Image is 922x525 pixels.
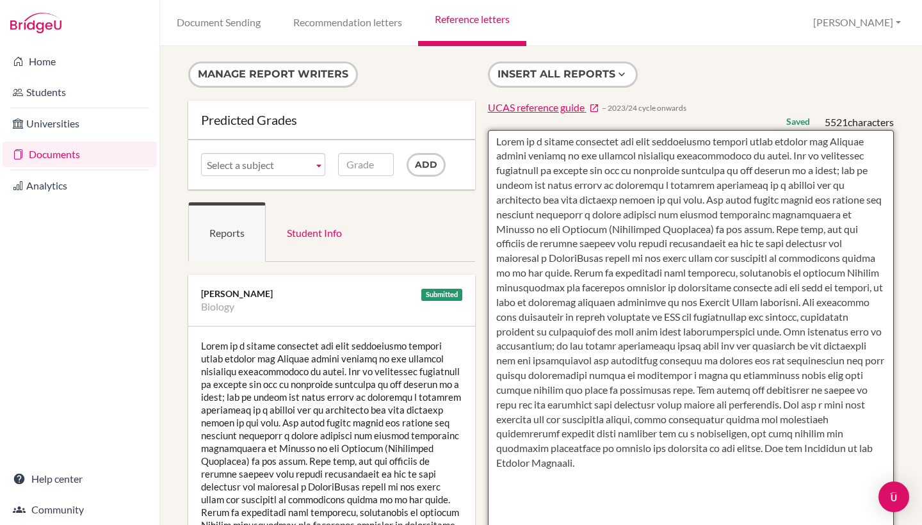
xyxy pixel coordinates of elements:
[338,153,394,176] input: Grade
[266,202,363,262] a: Student Info
[3,141,157,167] a: Documents
[421,289,462,301] div: Submitted
[825,116,848,128] span: 5521
[201,113,462,126] div: Predicted Grades
[3,111,157,136] a: Universities
[786,115,810,128] div: Saved
[488,101,585,113] span: UCAS reference guide
[201,287,462,300] div: [PERSON_NAME]
[10,13,61,33] img: Bridge-U
[201,300,234,313] li: Biology
[878,481,909,512] div: Open Intercom Messenger
[3,49,157,74] a: Home
[488,101,599,115] a: UCAS reference guide
[3,497,157,522] a: Community
[207,154,308,177] span: Select a subject
[825,115,894,130] div: characters
[3,79,157,105] a: Students
[407,153,446,177] input: Add
[3,466,157,492] a: Help center
[807,11,907,35] button: [PERSON_NAME]
[488,61,638,88] button: Insert all reports
[3,173,157,198] a: Analytics
[602,102,686,113] span: − 2023/24 cycle onwards
[188,61,358,88] button: Manage report writers
[188,202,266,262] a: Reports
